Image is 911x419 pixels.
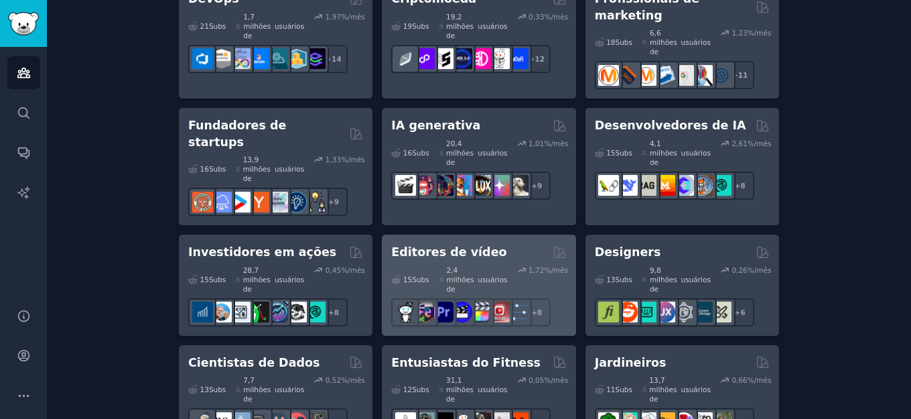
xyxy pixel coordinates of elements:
[654,65,675,86] img: Marketing por e-mail
[412,22,429,30] font: Subs
[395,175,416,196] img: aivideo
[243,156,271,182] font: 13,9 milhões de
[200,165,209,173] font: 16
[470,302,491,322] img: finalcutpro
[531,308,537,316] font: +
[595,119,746,132] font: Desenvolvedores de IA
[403,276,412,284] font: 15
[544,376,568,384] font: %/mês
[267,192,288,213] img: indiehackers
[243,13,271,40] font: 1,7 milhões de
[748,139,772,147] font: %/mês
[188,245,336,259] font: Investidores em ações
[451,175,472,196] img: sdparatodos
[711,302,731,322] img: UX_Design
[403,385,412,394] font: 12
[529,13,544,21] font: 0,33
[326,13,341,21] font: 1,97
[681,149,711,157] font: usuários
[209,22,226,30] font: Subs
[598,175,619,196] img: LangChain
[529,266,544,274] font: 1,72
[489,48,510,69] img: CriptoNotícias
[403,149,412,157] font: 16
[200,22,209,30] font: 21
[192,48,213,69] img: azuredevops
[249,48,269,69] img: Links DevOps
[341,266,365,274] font: %/mês
[230,302,251,322] img: Forex
[617,302,638,322] img: design de logotipo
[636,175,656,196] img: Trapo
[731,266,747,274] font: 0,26
[433,48,453,69] img: participante da etnia
[650,29,677,56] font: 6,6 milhões de
[595,356,667,369] font: Jardineiros
[731,29,747,37] font: 1,23
[305,48,326,69] img: Engenheiros de plataforma
[529,55,535,63] font: +
[595,245,661,259] font: Designers
[433,175,453,196] img: sonho profundo
[650,139,677,166] font: 4,1 milhões de
[748,29,772,37] font: %/mês
[230,192,251,213] img: comece
[230,48,251,69] img: Docker_DevOps
[209,276,226,284] font: Subs
[529,376,544,384] font: 0,05
[478,385,507,394] font: usuários
[617,65,638,86] img: bigseo
[650,266,677,293] font: 9,8 milhões de
[681,38,711,46] font: usuários
[433,302,453,322] img: estreia
[731,376,747,384] font: 0,66
[478,149,507,157] font: usuários
[508,175,529,196] img: Cabine dos Sonhos
[711,65,731,86] img: Marketing Online
[606,149,615,157] font: 15
[681,385,711,394] font: usuários
[748,376,772,384] font: %/mês
[692,65,713,86] img: Pesquisa de Marketing
[681,276,711,284] font: usuários
[395,302,416,322] img: GoPro
[446,376,474,403] font: 31,1 milhões de
[616,276,632,284] font: Subs
[211,302,232,322] img: Investimento em Valor
[341,376,365,384] font: %/mês
[286,302,307,322] img: swing trading
[243,266,271,293] font: 28,7 milhões de
[606,385,615,394] font: 11
[403,22,412,30] font: 19
[451,48,472,69] img: web3
[341,13,365,21] font: %/mês
[598,302,619,322] img: tipografia
[544,13,568,21] font: %/mês
[326,266,341,274] font: 0,45
[275,276,304,284] font: usuários
[395,48,416,69] img: finanças étnicas
[200,385,209,394] font: 13
[328,308,334,316] font: +
[654,302,675,322] img: Design de UX
[535,55,545,63] font: 12
[544,139,568,147] font: %/mês
[529,139,544,147] font: 1,01
[243,376,271,403] font: 7,7 milhões de
[748,266,772,274] font: %/mês
[616,149,632,157] font: Subs
[209,385,226,394] font: Subs
[305,192,326,213] img: crescer meu negócio
[249,302,269,322] img: Negociação
[598,65,619,86] img: marketing_de_conteúdo
[209,165,226,173] font: Subs
[649,376,677,403] font: 13,7 milhões de
[616,38,632,46] font: Subs
[414,48,435,69] img: 0xPolígono
[544,266,568,274] font: %/mês
[692,175,713,196] img: esfregões
[275,165,304,173] font: usuários
[414,302,435,322] img: editores
[470,175,491,196] img: FluxAI
[673,302,694,322] img: experiência do usuário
